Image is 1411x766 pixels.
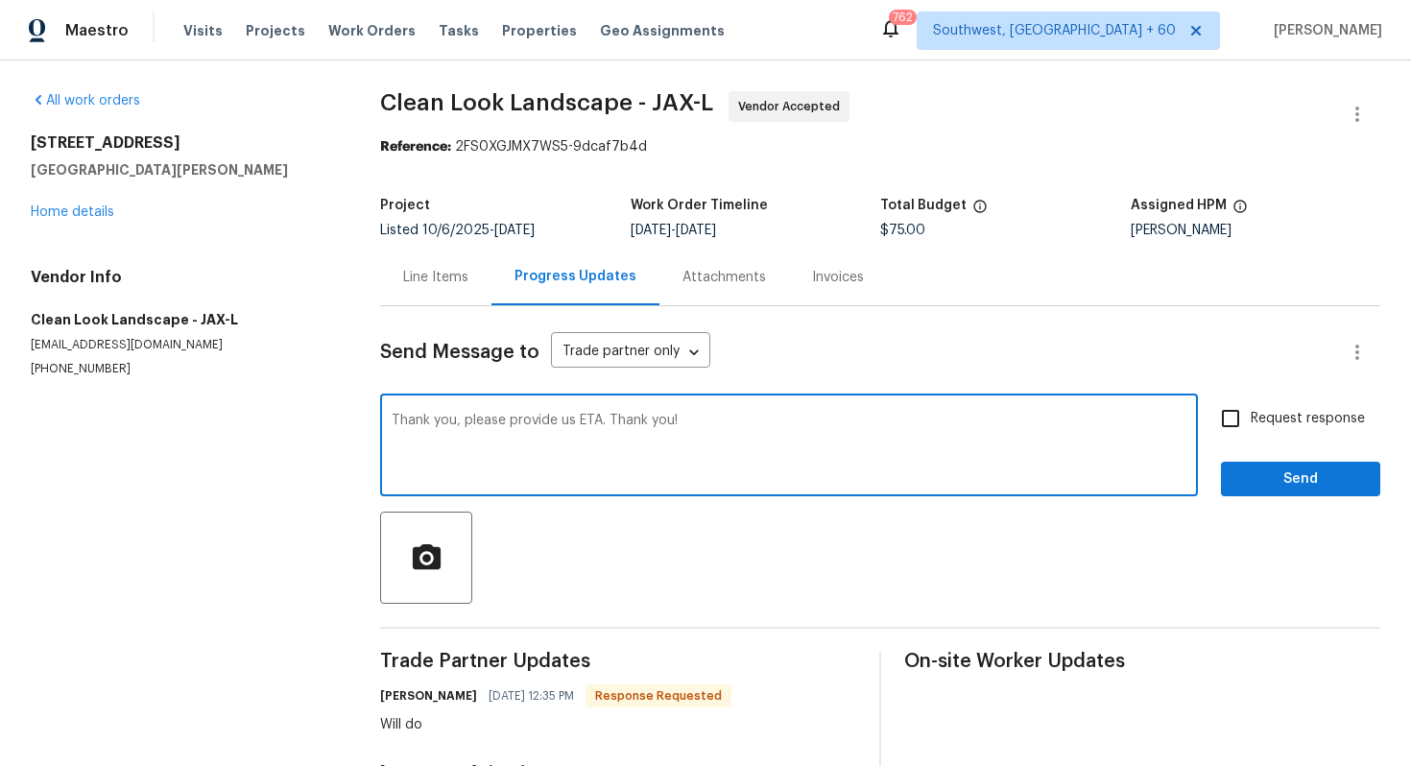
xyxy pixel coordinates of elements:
[502,21,577,40] span: Properties
[631,224,716,237] span: -
[904,652,1380,671] span: On-site Worker Updates
[65,21,129,40] span: Maestro
[880,224,925,237] span: $75.00
[403,268,468,287] div: Line Items
[1131,224,1381,237] div: [PERSON_NAME]
[31,94,140,108] a: All work orders
[1131,199,1227,212] h5: Assigned HPM
[1232,199,1248,224] span: The hpm assigned to this work order.
[380,91,713,114] span: Clean Look Landscape - JAX-L
[31,268,334,287] h4: Vendor Info
[1251,409,1365,429] span: Request response
[893,8,913,27] div: 762
[31,310,334,329] h5: Clean Look Landscape - JAX-L
[600,21,725,40] span: Geo Assignments
[489,686,574,706] span: [DATE] 12:35 PM
[1221,462,1380,497] button: Send
[676,224,716,237] span: [DATE]
[246,21,305,40] span: Projects
[380,686,477,706] h6: [PERSON_NAME]
[392,414,1186,481] textarea: Thank you, please provide us ETA. Thank you!
[31,133,334,153] h2: [STREET_ADDRESS]
[380,652,856,671] span: Trade Partner Updates
[31,337,334,353] p: [EMAIL_ADDRESS][DOMAIN_NAME]
[738,97,848,116] span: Vendor Accepted
[933,21,1176,40] span: Southwest, [GEOGRAPHIC_DATA] + 60
[31,205,114,219] a: Home details
[439,24,479,37] span: Tasks
[631,224,671,237] span: [DATE]
[514,267,636,286] div: Progress Updates
[422,224,490,237] span: 10/6/2025
[380,137,1380,156] div: 2FS0XGJMX7WS5-9dcaf7b4d
[812,268,864,287] div: Invoices
[380,715,731,734] div: Will do
[380,140,451,154] b: Reference:
[551,337,710,369] div: Trade partner only
[183,21,223,40] span: Visits
[631,199,768,212] h5: Work Order Timeline
[31,160,334,180] h5: [GEOGRAPHIC_DATA][PERSON_NAME]
[880,199,967,212] h5: Total Budget
[682,268,766,287] div: Attachments
[587,686,729,706] span: Response Requested
[494,224,535,237] span: [DATE]
[1236,467,1365,491] span: Send
[380,224,535,237] span: Listed
[1266,21,1382,40] span: [PERSON_NAME]
[328,21,416,40] span: Work Orders
[972,199,988,224] span: The total cost of line items that have been proposed by Opendoor. This sum includes line items th...
[422,224,535,237] span: -
[380,199,430,212] h5: Project
[380,343,539,362] span: Send Message to
[31,361,334,377] p: [PHONE_NUMBER]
